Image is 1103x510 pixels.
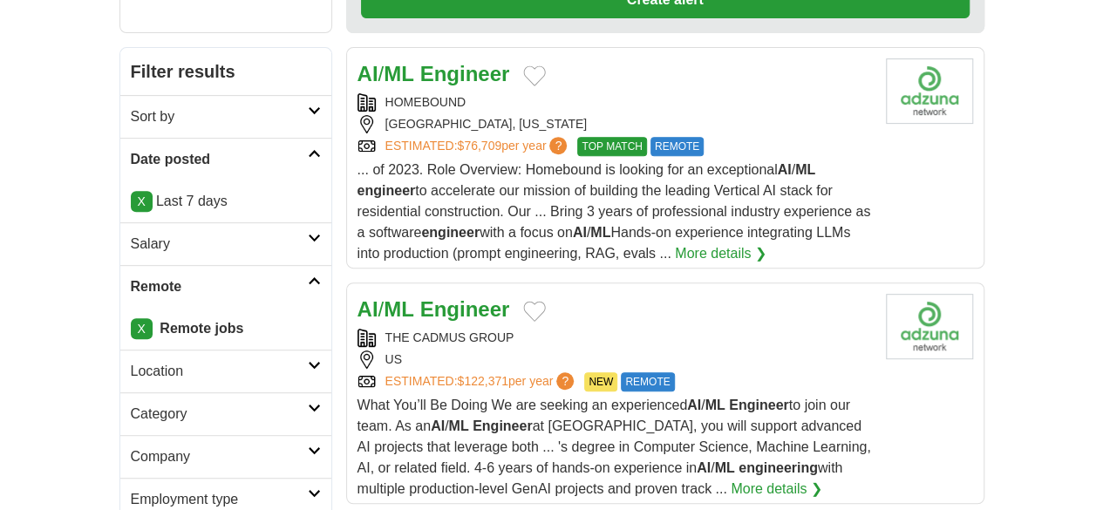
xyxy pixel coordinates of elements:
div: THE CADMUS GROUP [357,329,872,347]
strong: ML [384,297,414,321]
strong: engineer [421,225,480,240]
strong: AI [431,418,445,433]
a: Date posted [120,138,331,180]
img: Company logo [886,294,973,359]
a: Sort by [120,95,331,138]
a: X [131,318,153,339]
h2: Location [131,361,308,382]
span: ? [549,137,567,154]
strong: ML [590,225,610,240]
strong: Engineer [420,62,510,85]
strong: Remote jobs [160,321,243,336]
span: ... of 2023. Role Overview: Homebound is looking for an exceptional / to accelerate our mission o... [357,162,871,261]
a: ESTIMATED:$76,709per year? [385,137,571,156]
h2: Salary [131,234,308,255]
h2: Company [131,446,308,467]
h2: Category [131,404,308,425]
button: Add to favorite jobs [523,65,546,86]
h2: Sort by [131,106,308,127]
strong: AI [357,297,378,321]
span: REMOTE [650,137,704,156]
span: REMOTE [621,372,674,391]
strong: AI [778,162,792,177]
a: More details ❯ [675,243,766,264]
h2: Remote [131,276,308,297]
a: AI/ML Engineer [357,62,510,85]
strong: ML [705,398,725,412]
a: More details ❯ [731,479,822,500]
h2: Employment type [131,489,308,510]
strong: ML [448,418,468,433]
strong: engineering [739,460,818,475]
strong: Engineer [420,297,510,321]
img: Company logo [886,58,973,124]
h2: Date posted [131,149,308,170]
strong: AI [687,398,701,412]
strong: ML [795,162,815,177]
strong: ML [715,460,735,475]
strong: engineer [357,183,416,198]
a: X [131,191,153,212]
span: What You’ll Be Doing We are seeking an experienced / to join our team. As an / at [GEOGRAPHIC_DAT... [357,398,871,496]
a: Category [120,392,331,435]
button: Add to favorite jobs [523,301,546,322]
span: $122,371 [457,374,507,388]
span: TOP MATCH [577,137,646,156]
a: AI/ML Engineer [357,297,510,321]
span: ? [556,372,574,390]
a: Location [120,350,331,392]
strong: Engineer [729,398,788,412]
div: [GEOGRAPHIC_DATA], [US_STATE] [357,115,872,133]
div: HOMEBOUND [357,93,872,112]
strong: ML [384,62,414,85]
p: Last 7 days [131,191,321,212]
h2: Filter results [120,48,331,95]
a: Remote [120,265,331,308]
a: Company [120,435,331,478]
span: NEW [584,372,617,391]
strong: AI [697,460,711,475]
span: $76,709 [457,139,501,153]
a: Salary [120,222,331,265]
strong: AI [573,225,587,240]
a: ESTIMATED:$122,371per year? [385,372,578,391]
strong: AI [357,62,378,85]
strong: Engineer [473,418,532,433]
div: US [357,350,872,369]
